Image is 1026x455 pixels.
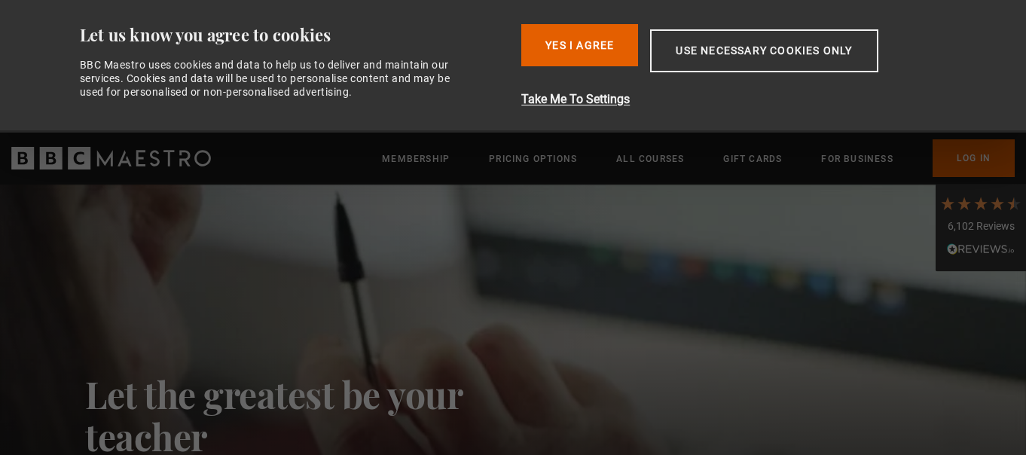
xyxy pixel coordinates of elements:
a: Membership [382,151,450,166]
a: Pricing Options [489,151,577,166]
div: Let us know you agree to cookies [80,24,510,46]
div: 4.7 Stars [939,195,1022,212]
button: Use necessary cookies only [650,29,878,72]
button: Yes I Agree [521,24,638,66]
div: BBC Maestro uses cookies and data to help us to deliver and maintain our services. Cookies and da... [80,58,467,99]
div: Read All Reviews [939,242,1022,260]
nav: Primary [382,139,1015,177]
img: REVIEWS.io [947,243,1015,254]
a: Gift Cards [723,151,782,166]
a: All Courses [616,151,684,166]
div: 6,102 ReviewsRead All Reviews [936,184,1026,271]
div: 6,102 Reviews [939,219,1022,234]
a: Log In [933,139,1015,177]
button: Take Me To Settings [521,90,957,108]
svg: BBC Maestro [11,147,211,169]
a: For business [821,151,893,166]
